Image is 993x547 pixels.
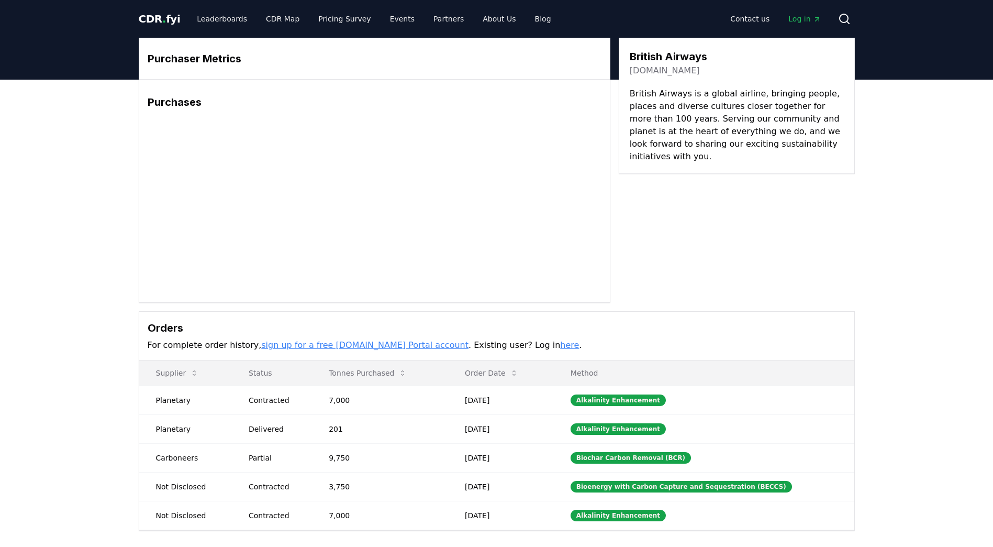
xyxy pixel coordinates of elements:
[571,452,691,464] div: Biochar Carbon Removal (BCR)
[630,64,700,77] a: [DOMAIN_NAME]
[148,363,207,384] button: Supplier
[312,414,448,443] td: 201
[249,510,304,521] div: Contracted
[571,423,666,435] div: Alkalinity Enhancement
[139,443,232,472] td: Carboneers
[139,13,181,25] span: CDR fyi
[139,414,232,443] td: Planetary
[630,87,844,163] p: British Airways is a global airline, bringing people, places and diverse cultures closer together...
[456,363,527,384] button: Order Date
[448,472,554,501] td: [DATE]
[312,443,448,472] td: 9,750
[139,12,181,26] a: CDR.fyi
[448,414,554,443] td: [DATE]
[382,9,423,28] a: Events
[240,368,304,378] p: Status
[320,363,415,384] button: Tonnes Purchased
[261,340,468,350] a: sign up for a free [DOMAIN_NAME] Portal account
[162,13,166,25] span: .
[562,368,846,378] p: Method
[148,51,601,67] h3: Purchaser Metrics
[571,481,792,493] div: Bioenergy with Carbon Capture and Sequestration (BECCS)
[722,9,778,28] a: Contact us
[571,510,666,521] div: Alkalinity Enhancement
[312,472,448,501] td: 3,750
[722,9,829,28] nav: Main
[148,320,846,336] h3: Orders
[188,9,559,28] nav: Main
[448,501,554,530] td: [DATE]
[249,395,304,406] div: Contracted
[312,386,448,414] td: 7,000
[448,443,554,472] td: [DATE]
[188,9,255,28] a: Leaderboards
[571,395,666,406] div: Alkalinity Enhancement
[780,9,829,28] a: Log in
[139,501,232,530] td: Not Disclosed
[474,9,524,28] a: About Us
[630,49,707,64] h3: British Airways
[249,453,304,463] div: Partial
[788,14,821,24] span: Log in
[527,9,560,28] a: Blog
[312,501,448,530] td: 7,000
[139,386,232,414] td: Planetary
[139,472,232,501] td: Not Disclosed
[560,340,579,350] a: here
[310,9,379,28] a: Pricing Survey
[148,94,601,110] h3: Purchases
[148,339,846,352] p: For complete order history, . Existing user? Log in .
[249,424,304,434] div: Delivered
[249,482,304,492] div: Contracted
[448,386,554,414] td: [DATE]
[258,9,308,28] a: CDR Map
[425,9,472,28] a: Partners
